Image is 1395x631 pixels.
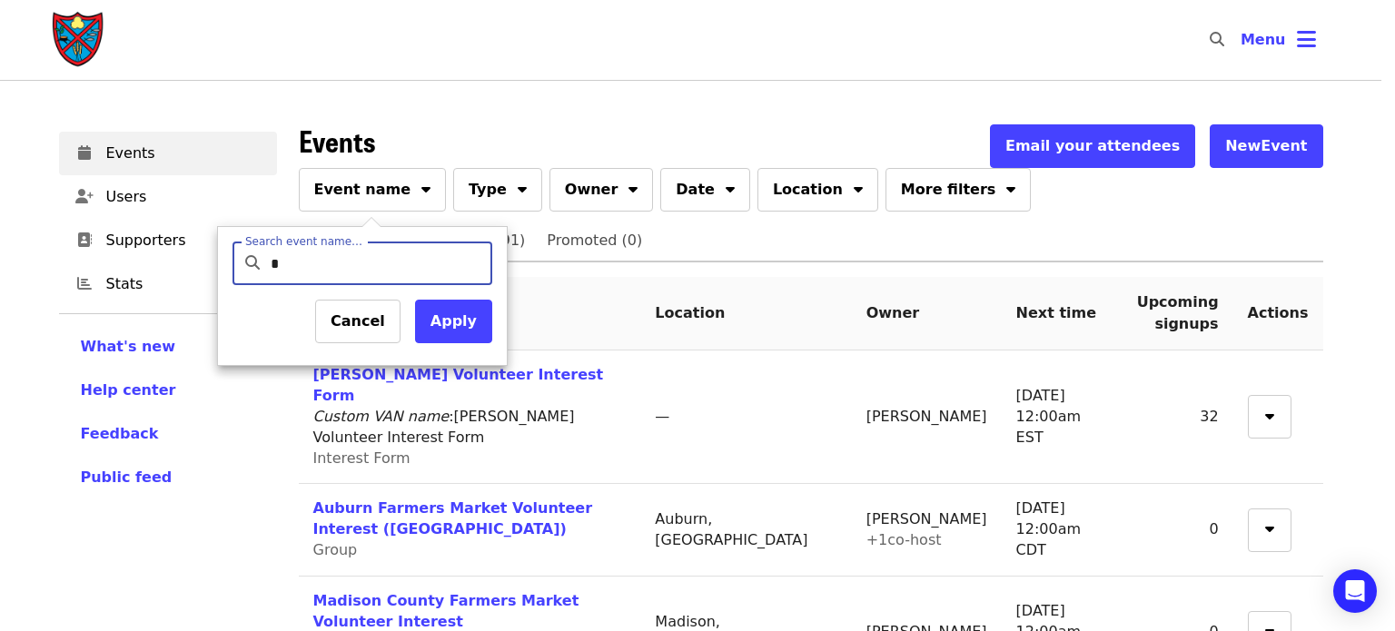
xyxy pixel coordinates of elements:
[415,300,492,343] button: Apply
[315,300,401,343] button: Cancel
[245,254,260,271] i: search icon
[1333,569,1377,613] div: Open Intercom Messenger
[245,236,362,247] label: Search event name…
[271,242,485,285] input: Search event name…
